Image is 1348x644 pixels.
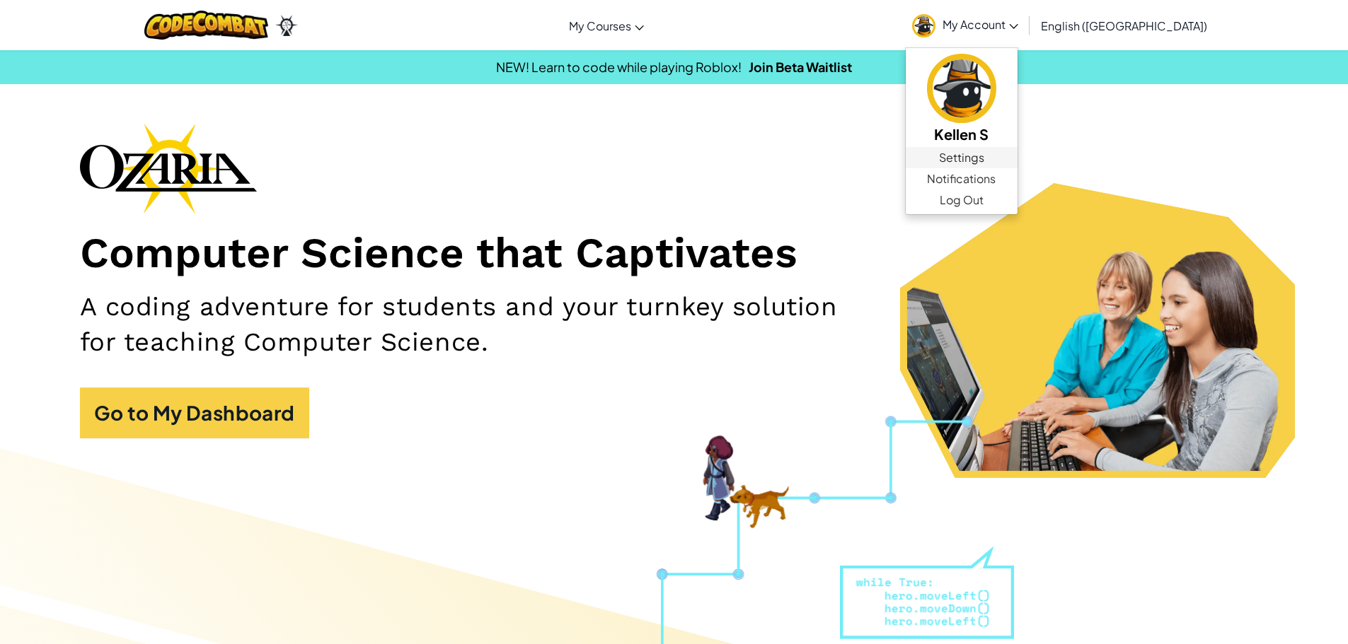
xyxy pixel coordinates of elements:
[920,123,1003,145] h5: Kellen S
[80,289,877,359] h2: A coding adventure for students and your turnkey solution for teaching Computer Science.
[906,168,1018,189] a: Notifications
[80,387,309,438] a: Go to My Dashboard
[906,52,1018,147] a: Kellen S
[943,17,1018,32] span: My Account
[80,228,1269,279] h1: Computer Science that Captivates
[749,59,852,75] a: Join Beta Waitlist
[496,59,742,75] span: NEW! Learn to code while playing Roblox!
[906,147,1018,168] a: Settings
[569,18,631,33] span: My Courses
[80,123,257,213] img: Ozaria branding logo
[1034,6,1214,45] a: English ([GEOGRAPHIC_DATA])
[144,11,268,40] img: CodeCombat logo
[927,54,996,123] img: avatar
[927,170,996,187] span: Notifications
[905,3,1025,47] a: My Account
[912,14,935,37] img: avatar
[906,189,1018,211] a: Log Out
[275,15,298,36] img: Ozaria
[562,6,651,45] a: My Courses
[1041,18,1207,33] span: English ([GEOGRAPHIC_DATA])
